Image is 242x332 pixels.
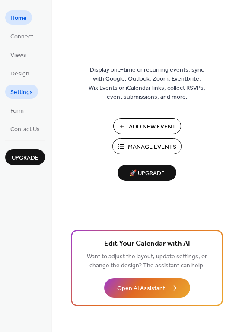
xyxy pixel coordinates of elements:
span: Design [10,69,29,78]
span: Open AI Assistant [117,284,165,293]
span: 🚀 Upgrade [123,168,171,179]
a: Home [5,10,32,25]
button: Add New Event [113,118,181,134]
span: Contact Us [10,125,40,134]
span: Views [10,51,26,60]
a: Settings [5,85,38,99]
span: Add New Event [129,122,176,132]
span: Want to adjust the layout, update settings, or change the design? The assistant can help. [87,251,207,272]
button: Upgrade [5,149,45,165]
span: Settings [10,88,33,97]
button: 🚀 Upgrade [118,165,176,181]
a: Connect [5,29,38,43]
span: Connect [10,32,33,41]
a: Contact Us [5,122,45,136]
span: Upgrade [12,153,38,163]
button: Manage Events [112,138,181,154]
button: Open AI Assistant [104,278,190,298]
span: Display one-time or recurring events, sync with Google, Outlook, Zoom, Eventbrite, Wix Events or ... [89,66,205,102]
a: Views [5,47,32,62]
span: Edit Your Calendar with AI [104,238,190,250]
a: Form [5,103,29,117]
span: Manage Events [128,143,176,152]
span: Home [10,14,27,23]
span: Form [10,106,24,116]
a: Design [5,66,35,80]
